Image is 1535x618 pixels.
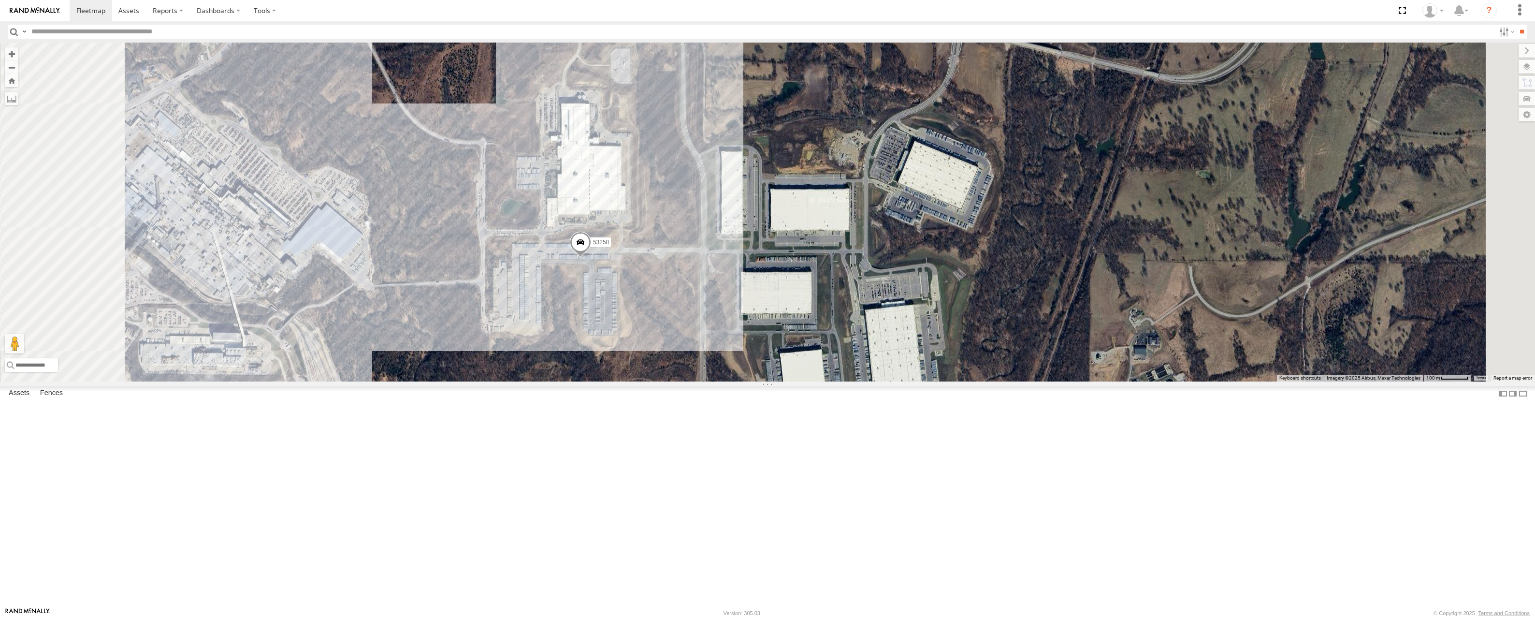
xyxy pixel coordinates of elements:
[1495,25,1516,39] label: Search Filter Options
[5,47,18,60] button: Zoom in
[35,387,68,400] label: Fences
[5,60,18,74] button: Zoom out
[5,92,18,105] label: Measure
[1426,375,1440,381] span: 100 m
[1434,610,1530,616] div: © Copyright 2025 -
[5,608,50,618] a: Visit our Website
[1518,386,1528,400] label: Hide Summary Table
[20,25,28,39] label: Search Query
[1419,3,1447,18] div: Miky Transport
[1508,386,1518,400] label: Dock Summary Table to the Right
[4,387,34,400] label: Assets
[1279,375,1321,382] button: Keyboard shortcuts
[5,74,18,87] button: Zoom Home
[10,7,60,14] img: rand-logo.svg
[593,238,609,245] span: 53250
[1476,376,1486,380] a: Terms
[1478,610,1530,616] a: Terms and Conditions
[1327,375,1420,381] span: Imagery ©2025 Airbus, Maxar Technologies
[5,334,24,353] button: Drag Pegman onto the map to open Street View
[724,610,760,616] div: Version: 305.03
[1493,375,1532,381] a: Report a map error
[1423,375,1471,382] button: Map Scale: 100 m per 54 pixels
[1519,108,1535,121] label: Map Settings
[1481,3,1497,18] i: ?
[1498,386,1508,400] label: Dock Summary Table to the Left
